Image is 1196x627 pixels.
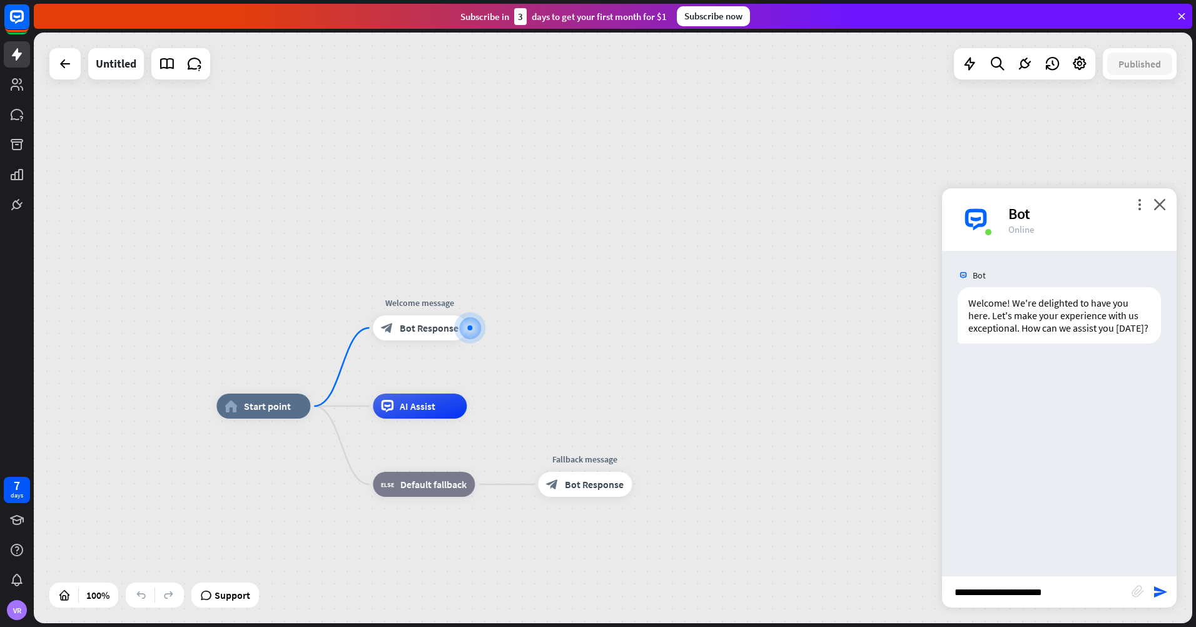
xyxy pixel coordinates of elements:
div: 100% [83,585,113,605]
div: Untitled [96,48,136,79]
span: AI Assist [400,400,435,412]
span: Default fallback [400,478,467,491]
div: Welcome! We're delighted to have you here. Let's make your experience with us exceptional. How ca... [958,287,1161,344]
span: Start point [244,400,291,412]
div: Welcome message [363,297,476,309]
i: block_attachment [1132,585,1144,598]
div: days [11,491,23,500]
i: more_vert [1133,198,1145,210]
span: Bot Response [565,478,624,491]
div: 3 [514,8,527,25]
i: send [1153,584,1168,599]
a: 7 days [4,477,30,503]
div: 7 [14,480,20,491]
span: Bot Response [400,322,459,334]
div: Fallback message [529,453,641,466]
div: Subscribe now [677,6,750,26]
i: block_fallback [381,478,394,491]
span: Support [215,585,250,605]
i: close [1153,198,1166,210]
button: Open LiveChat chat widget [10,5,48,43]
i: block_bot_response [381,322,393,334]
div: Subscribe in days to get your first month for $1 [460,8,667,25]
div: Bot [1008,204,1162,223]
i: home_2 [225,400,238,412]
div: Online [1008,223,1162,235]
i: block_bot_response [546,478,559,491]
div: VR [7,600,27,620]
span: Bot [973,270,986,281]
button: Published [1107,53,1172,75]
